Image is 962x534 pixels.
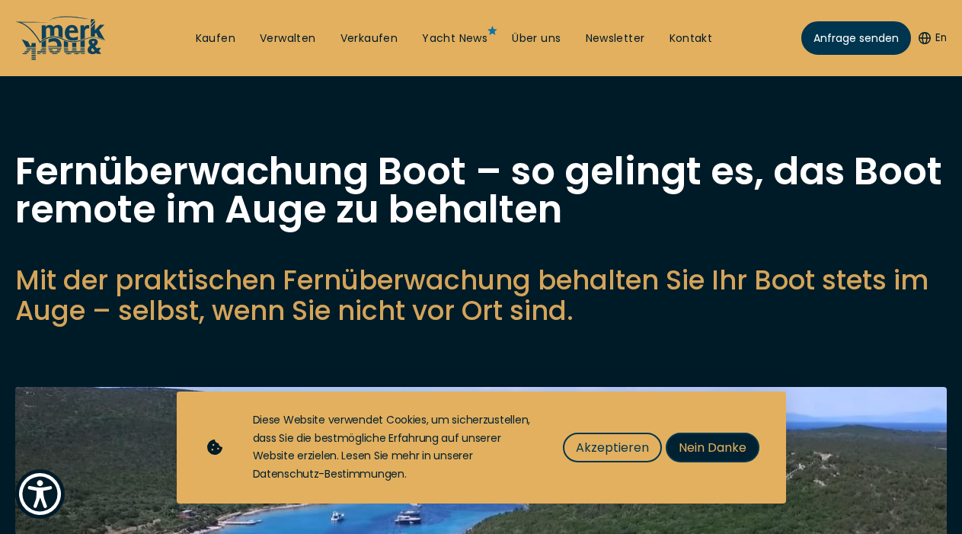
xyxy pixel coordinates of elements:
a: Datenschutz-Bestimmungen [253,466,404,481]
button: Akzeptieren [563,433,662,462]
a: Yacht News [422,31,487,46]
div: Diese Website verwendet Cookies, um sicherzustellen, dass Sie die bestmögliche Erfahrung auf unse... [253,411,532,484]
h1: Fernüberwachung Boot – so gelingt es, das Boot remote im Auge zu behalten [15,152,947,229]
a: Kaufen [196,31,235,46]
button: En [919,30,947,46]
a: Verwalten [260,31,316,46]
a: Verkaufen [340,31,398,46]
a: Newsletter [586,31,645,46]
a: Über uns [512,31,561,46]
a: Kontakt [670,31,713,46]
button: Show Accessibility Preferences [15,469,65,519]
span: Nein Danke [679,438,746,457]
a: Anfrage senden [801,21,911,55]
p: Mit der praktischen Fernüberwachung behalten Sie Ihr Boot stets im Auge – selbst, wenn Sie nicht ... [15,265,947,326]
span: Akzeptieren [576,438,649,457]
button: Nein Danke [666,433,759,462]
span: Anfrage senden [813,30,899,46]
